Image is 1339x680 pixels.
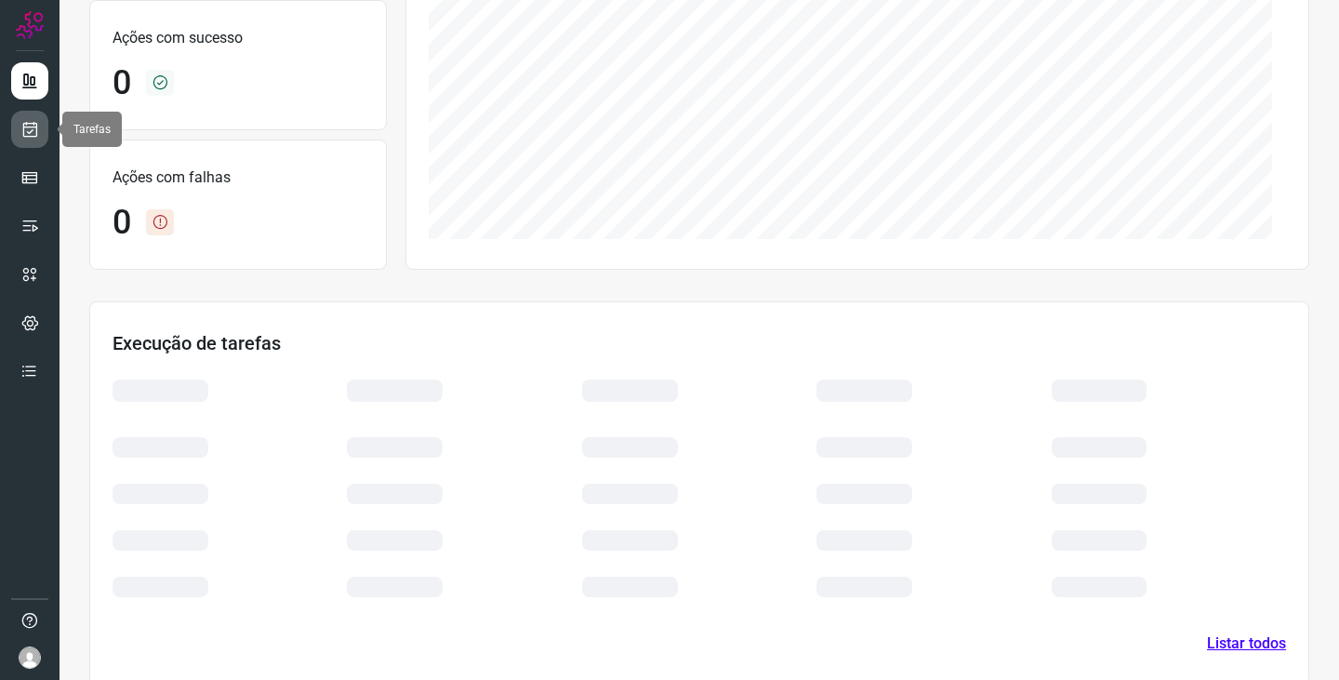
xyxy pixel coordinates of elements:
h3: Execução de tarefas [113,332,1286,354]
p: Ações com sucesso [113,27,364,49]
a: Listar todos [1207,633,1286,655]
img: avatar-user-boy.jpg [19,647,41,669]
img: Logo [16,11,44,39]
span: Tarefas [73,123,111,136]
p: Ações com falhas [113,167,364,189]
h1: 0 [113,203,131,243]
